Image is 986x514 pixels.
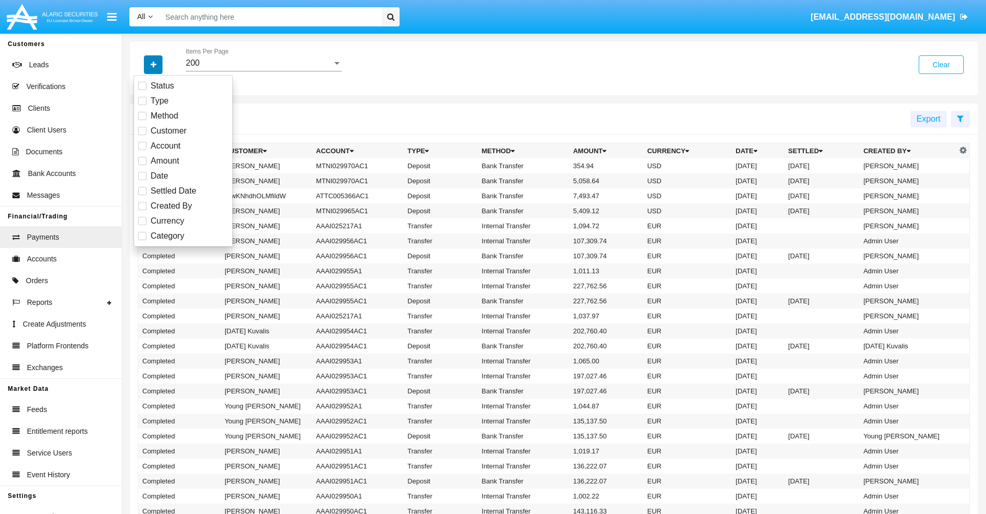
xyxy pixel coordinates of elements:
[312,158,404,173] td: MTNI029970AC1
[220,233,312,248] td: [PERSON_NAME]
[478,203,569,218] td: Bank Transfer
[220,429,312,444] td: Young [PERSON_NAME]
[784,248,859,263] td: [DATE]
[478,278,569,293] td: Internal Transfer
[784,429,859,444] td: [DATE]
[731,354,784,369] td: [DATE]
[138,354,220,369] td: Completed
[731,218,784,233] td: [DATE]
[138,474,220,489] td: Completed
[403,158,477,173] td: Deposit
[859,354,956,369] td: Admin User
[403,248,477,263] td: Deposit
[569,278,643,293] td: 227,762.56
[312,278,404,293] td: AAAI029955AC1
[731,474,784,489] td: [DATE]
[643,309,731,324] td: EUR
[27,404,47,415] span: Feeds
[220,188,312,203] td: WwKNhdhOLMfildW
[731,324,784,339] td: [DATE]
[731,339,784,354] td: [DATE]
[784,143,859,159] th: Settled
[643,263,731,278] td: EUR
[403,203,477,218] td: Deposit
[186,58,200,67] span: 200
[26,146,63,157] span: Documents
[403,188,477,203] td: Deposit
[220,489,312,504] td: [PERSON_NAME]
[731,158,784,173] td: [DATE]
[569,218,643,233] td: 1,094.72
[138,278,220,293] td: Completed
[151,170,168,182] span: Date
[859,474,956,489] td: [PERSON_NAME]
[220,203,312,218] td: [PERSON_NAME]
[403,309,477,324] td: Transfer
[478,489,569,504] td: Internal Transfer
[643,489,731,504] td: EUR
[312,474,404,489] td: AAAI029951AC1
[27,190,60,201] span: Messages
[569,444,643,459] td: 1,019.17
[643,399,731,414] td: EUR
[569,158,643,173] td: 354.94
[27,125,66,136] span: Client Users
[27,297,52,308] span: Reports
[403,384,477,399] td: Deposit
[138,309,220,324] td: Completed
[643,278,731,293] td: EUR
[569,429,643,444] td: 135,137.50
[403,233,477,248] td: Transfer
[569,474,643,489] td: 136,222.07
[569,263,643,278] td: 1,011.13
[643,474,731,489] td: EUR
[220,474,312,489] td: [PERSON_NAME]
[643,188,731,203] td: USD
[569,324,643,339] td: 202,760.40
[859,248,956,263] td: [PERSON_NAME]
[643,414,731,429] td: EUR
[312,293,404,309] td: AAAI029955AC1
[312,263,404,278] td: AAAI029955A1
[151,95,169,107] span: Type
[151,155,179,167] span: Amount
[129,11,160,22] a: All
[220,354,312,369] td: [PERSON_NAME]
[478,233,569,248] td: Internal Transfer
[643,203,731,218] td: USD
[859,203,956,218] td: [PERSON_NAME]
[27,254,57,265] span: Accounts
[27,469,70,480] span: Event History
[403,218,477,233] td: Transfer
[138,399,220,414] td: Completed
[731,233,784,248] td: [DATE]
[643,384,731,399] td: EUR
[312,444,404,459] td: AAAI029951A1
[151,125,186,137] span: Customer
[731,278,784,293] td: [DATE]
[220,444,312,459] td: [PERSON_NAME]
[569,173,643,188] td: 5,058.64
[731,489,784,504] td: [DATE]
[27,362,63,373] span: Exchanges
[403,278,477,293] td: Transfer
[731,293,784,309] td: [DATE]
[312,414,404,429] td: AAAI029952AC1
[643,158,731,173] td: USD
[26,275,48,286] span: Orders
[151,140,181,152] span: Account
[403,354,477,369] td: Transfer
[312,354,404,369] td: AAAI029953A1
[569,399,643,414] td: 1,044.87
[859,414,956,429] td: Admin User
[138,324,220,339] td: Completed
[784,293,859,309] td: [DATE]
[731,248,784,263] td: [DATE]
[478,248,569,263] td: Bank Transfer
[478,218,569,233] td: Internal Transfer
[403,399,477,414] td: Transfer
[478,173,569,188] td: Bank Transfer
[731,459,784,474] td: [DATE]
[23,319,86,330] span: Create Adjustments
[643,369,731,384] td: EUR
